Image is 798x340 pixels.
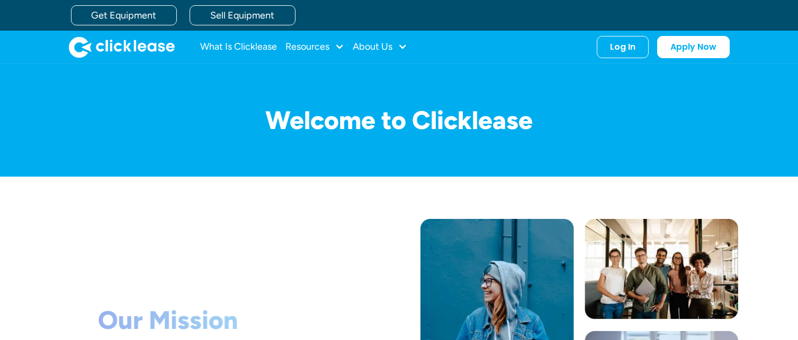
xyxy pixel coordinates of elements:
[69,36,175,58] img: Clicklease logo
[353,36,407,58] div: About Us
[71,5,177,25] a: Get Equipment
[285,36,344,58] div: Resources
[657,36,730,58] a: Apply Now
[610,42,635,52] div: Log In
[190,5,295,25] a: Sell Equipment
[69,36,175,58] a: home
[60,106,738,134] h1: Welcome to Clicklease
[200,36,277,58] a: What Is Clicklease
[97,305,352,336] h1: Our Mission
